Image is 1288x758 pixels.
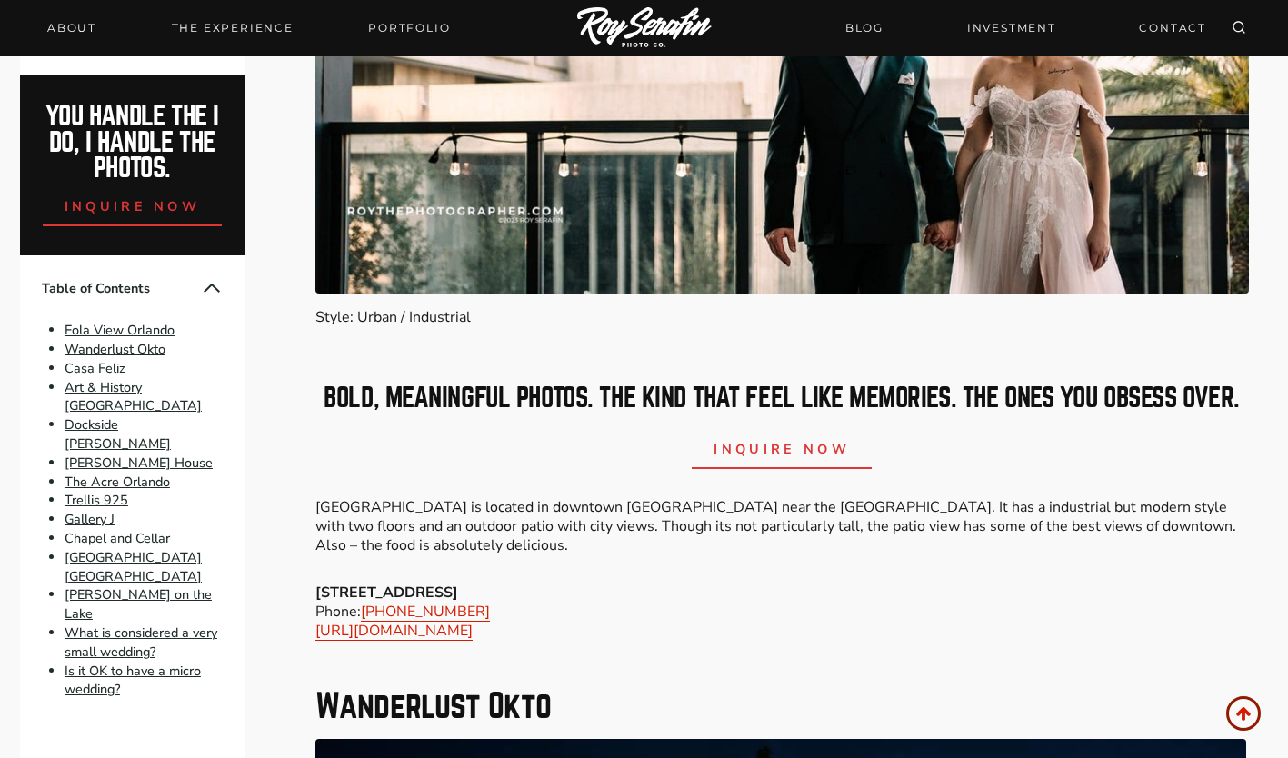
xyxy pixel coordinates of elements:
[161,15,305,41] a: THE EXPERIENCE
[65,454,213,472] a: [PERSON_NAME] House
[315,583,1249,640] p: Phone:
[1128,12,1217,44] a: CONTACT
[65,586,212,623] a: [PERSON_NAME] on the Lake
[315,583,458,603] strong: [STREET_ADDRESS]
[43,182,223,226] a: inquire now
[315,690,1249,723] h2: Wanderlust Okto
[36,15,461,41] nav: Primary Navigation
[65,378,202,415] a: Art & History [GEOGRAPHIC_DATA]
[714,440,850,458] span: inquire now
[692,424,872,469] a: inquire now
[20,255,245,721] nav: Table of Contents
[1226,15,1252,41] button: View Search Form
[65,529,170,547] a: Chapel and Cellar
[315,308,1249,327] p: Style: Urban / Industrial
[315,385,1249,412] h2: bold, meaningful photos. The kind that feel like memories. The ones you obsess over.
[40,104,225,182] h2: You handle the i do, I handle the photos.
[357,15,461,41] a: Portfolio
[65,197,201,215] span: inquire now
[42,279,201,298] span: Table of Contents
[834,12,894,44] a: BLOG
[1226,696,1261,731] a: Scroll to top
[36,15,107,41] a: About
[201,277,223,299] button: Collapse Table of Contents
[65,321,175,339] a: Eola View Orlando
[65,359,125,377] a: Casa Feliz
[65,623,217,661] a: What is considered a very small wedding?
[65,415,171,453] a: Dockside [PERSON_NAME]
[315,621,473,641] a: [URL][DOMAIN_NAME]
[65,662,201,699] a: Is it OK to have a micro wedding?
[65,510,115,528] a: Gallery J
[577,7,712,50] img: Logo of Roy Serafin Photo Co., featuring stylized text in white on a light background, representi...
[65,473,170,491] a: The Acre Orlando
[956,12,1067,44] a: INVESTMENT
[65,548,202,585] a: [GEOGRAPHIC_DATA] [GEOGRAPHIC_DATA]
[65,340,165,358] a: Wanderlust Okto
[315,498,1249,554] p: [GEOGRAPHIC_DATA] is located in downtown [GEOGRAPHIC_DATA] near the [GEOGRAPHIC_DATA]. It has a i...
[361,602,490,622] a: [PHONE_NUMBER]
[65,492,128,510] a: Trellis 925
[834,12,1217,44] nav: Secondary Navigation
